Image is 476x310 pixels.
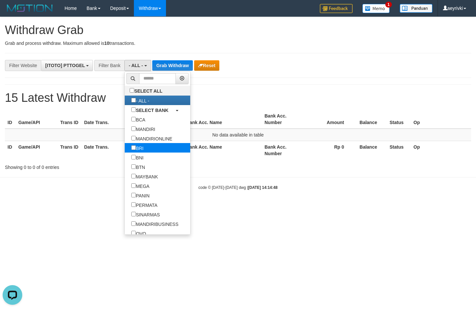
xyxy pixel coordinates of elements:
[131,164,136,169] input: BTN
[131,193,136,197] input: PANIN
[82,110,133,129] th: Date Trans.
[5,129,471,141] td: No data available in table
[131,98,136,102] input: - ALL -
[387,141,411,159] th: Status
[125,105,190,115] a: SELECT BANK
[3,3,22,22] button: Open LiveChat chat widget
[125,124,162,134] label: MANDIRI
[385,2,392,8] span: 1
[184,141,262,159] th: Bank Acc. Name
[387,110,411,129] th: Status
[41,60,93,71] button: [ITOTO] PTTOGEL
[5,161,193,171] div: Showing 0 to 0 of 0 entries
[16,141,58,159] th: Game/API
[262,110,304,129] th: Bank Acc. Number
[125,219,185,228] label: MANDIRIBUSINESS
[125,228,153,238] label: OVO
[5,40,471,46] p: Grab and process withdraw. Maximum allowed is transactions.
[131,155,136,159] input: BNI
[304,110,354,129] th: Amount
[131,145,136,150] input: BRI
[125,191,156,200] label: PANIN
[125,115,152,124] label: BCA
[5,3,55,13] img: MOTION_logo.png
[82,141,133,159] th: Date Trans.
[411,110,471,129] th: Op
[125,86,169,95] label: SELECT ALL
[125,96,156,105] label: - ALL -
[129,63,143,68] span: - ALL -
[411,141,471,159] th: Op
[194,60,219,71] button: Reset
[400,4,432,13] img: panduan.png
[136,108,169,113] b: SELECT BANK
[131,126,136,131] input: MANDIRI
[131,212,136,216] input: SINARMAS
[362,4,390,13] img: Button%20Memo.svg
[58,110,82,129] th: Trans ID
[125,210,166,219] label: SINARMAS
[248,185,278,190] strong: [DATE] 14:14:48
[131,183,136,188] input: MEGA
[125,162,152,172] label: BTN
[5,141,16,159] th: ID
[16,110,58,129] th: Game/API
[125,181,156,191] label: MEGA
[320,4,353,13] img: Feedback.jpg
[131,174,136,178] input: MAYBANK
[262,141,304,159] th: Bank Acc. Number
[304,141,354,159] th: Rp 0
[125,200,164,210] label: PERMATA
[5,24,471,37] h1: Withdraw Grab
[354,110,387,129] th: Balance
[104,41,109,46] strong: 10
[125,153,150,162] label: BNI
[125,172,164,181] label: MAYBANK
[5,110,16,129] th: ID
[354,141,387,159] th: Balance
[131,107,136,112] input: SELECT BANK
[198,185,278,190] small: code © [DATE]-[DATE] dwg |
[131,202,136,207] input: PERMATA
[5,60,41,71] div: Filter Website
[125,134,179,143] label: MANDIRIONLINE
[124,60,151,71] button: - ALL -
[130,88,134,93] input: SELECT ALL
[58,141,82,159] th: Trans ID
[45,63,85,68] span: [ITOTO] PTTOGEL
[94,60,124,71] div: Filter Bank
[125,143,150,153] label: BRI
[131,231,136,235] input: OVO
[184,110,262,129] th: Bank Acc. Name
[5,91,471,104] h1: 15 Latest Withdraw
[131,221,136,226] input: MANDIRIBUSINESS
[152,60,192,71] button: Grab Withdraw
[131,136,136,140] input: MANDIRIONLINE
[131,117,136,121] input: BCA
